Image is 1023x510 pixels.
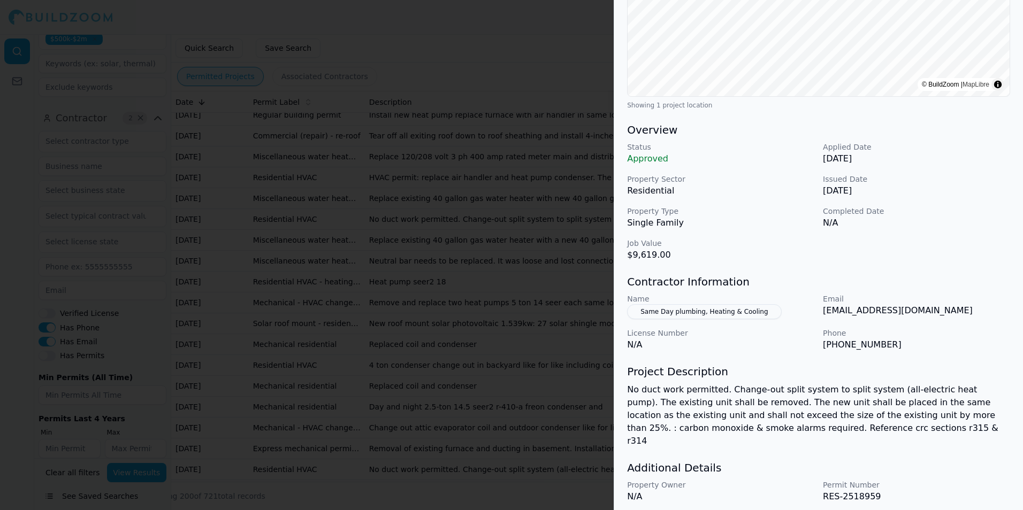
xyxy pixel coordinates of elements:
p: Issued Date [823,174,1010,184]
p: Property Type [627,206,814,217]
div: © BuildZoom | [922,79,989,90]
p: Completed Date [823,206,1010,217]
p: [PHONE_NUMBER] [823,338,1010,351]
p: $9,619.00 [627,249,814,261]
h3: Contractor Information [627,274,1010,289]
p: Residential [627,184,814,197]
p: Approved [627,152,814,165]
h3: Overview [627,122,1010,137]
p: Property Sector [627,174,814,184]
summary: Toggle attribution [991,78,1004,91]
p: RES-2518959 [823,490,1010,503]
h3: Project Description [627,364,1010,379]
a: MapLibre [963,81,989,88]
p: [DATE] [823,152,1010,165]
p: Name [627,293,814,304]
p: N/A [823,217,1010,229]
p: N/A [627,490,814,503]
p: Status [627,142,814,152]
p: Property Owner [627,480,814,490]
p: N/A [627,338,814,351]
button: Same Day plumbing, Heating & Cooling [627,304,781,319]
p: Permit Number [823,480,1010,490]
p: License Number [627,328,814,338]
h3: Additional Details [627,460,1010,475]
p: Job Value [627,238,814,249]
p: [DATE] [823,184,1010,197]
p: No duct work permitted. Change-out split system to split system (all-electric heat pump). The exi... [627,383,1010,447]
p: Phone [823,328,1010,338]
p: Applied Date [823,142,1010,152]
div: Showing 1 project location [627,101,1010,110]
p: Single Family [627,217,814,229]
p: Email [823,293,1010,304]
p: [EMAIL_ADDRESS][DOMAIN_NAME] [823,304,1010,317]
